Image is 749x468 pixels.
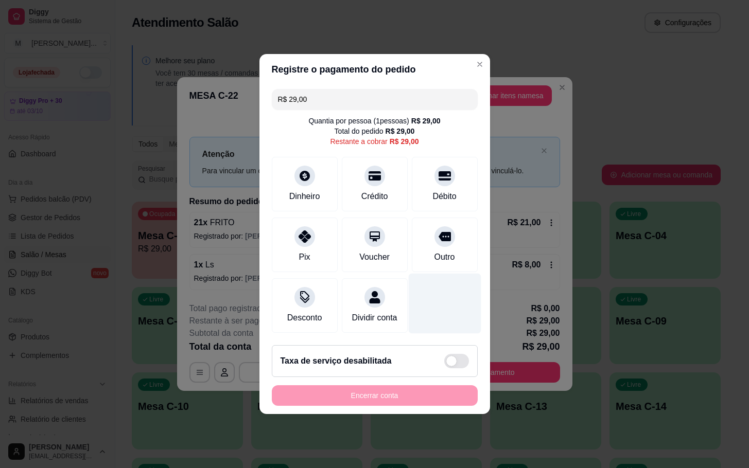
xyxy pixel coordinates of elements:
[259,54,490,85] header: Registre o pagamento do pedido
[308,116,440,126] div: Quantia por pessoa ( 1 pessoas)
[289,190,320,203] div: Dinheiro
[361,190,388,203] div: Crédito
[359,251,390,263] div: Voucher
[335,126,415,136] div: Total do pedido
[281,355,392,367] h2: Taxa de serviço desabilitada
[352,312,397,324] div: Dividir conta
[390,136,419,147] div: R$ 29,00
[472,56,488,73] button: Close
[278,89,472,110] input: Ex.: hambúrguer de cordeiro
[299,251,310,263] div: Pix
[386,126,415,136] div: R$ 29,00
[330,136,419,147] div: Restante a cobrar
[287,312,322,324] div: Desconto
[432,190,456,203] div: Débito
[434,251,455,263] div: Outro
[411,116,441,126] div: R$ 29,00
